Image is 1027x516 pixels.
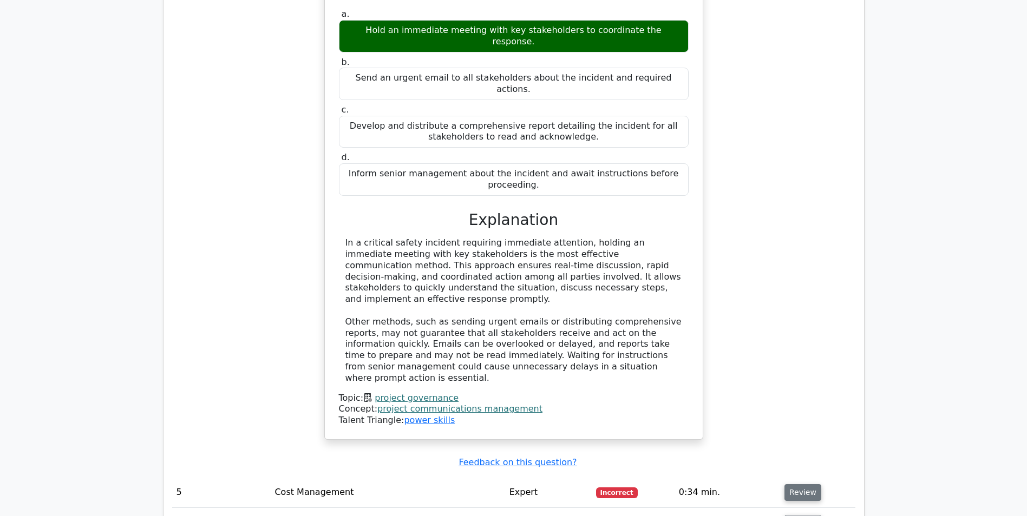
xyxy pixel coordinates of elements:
[270,477,505,508] td: Cost Management
[345,237,682,383] div: In a critical safety incident requiring immediate attention, holding an immediate meeting with ke...
[339,393,689,426] div: Talent Triangle:
[339,393,689,404] div: Topic:
[339,116,689,148] div: Develop and distribute a comprehensive report detailing the incident for all stakeholders to read...
[339,20,689,52] div: Hold an immediate meeting with key stakeholders to coordinate the response.
[377,403,542,414] a: project communications management
[784,484,821,501] button: Review
[505,477,592,508] td: Expert
[342,9,350,19] span: a.
[339,403,689,415] div: Concept:
[375,393,459,403] a: project governance
[459,457,577,467] a: Feedback on this question?
[596,487,638,498] span: Incorrect
[339,163,689,196] div: Inform senior management about the incident and await instructions before proceeding.
[339,68,689,100] div: Send an urgent email to all stakeholders about the incident and required actions.
[342,57,350,67] span: b.
[345,211,682,229] h3: Explanation
[342,104,349,115] span: c.
[675,477,780,508] td: 0:34 min.
[404,415,455,425] a: power skills
[342,152,350,162] span: d.
[172,477,271,508] td: 5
